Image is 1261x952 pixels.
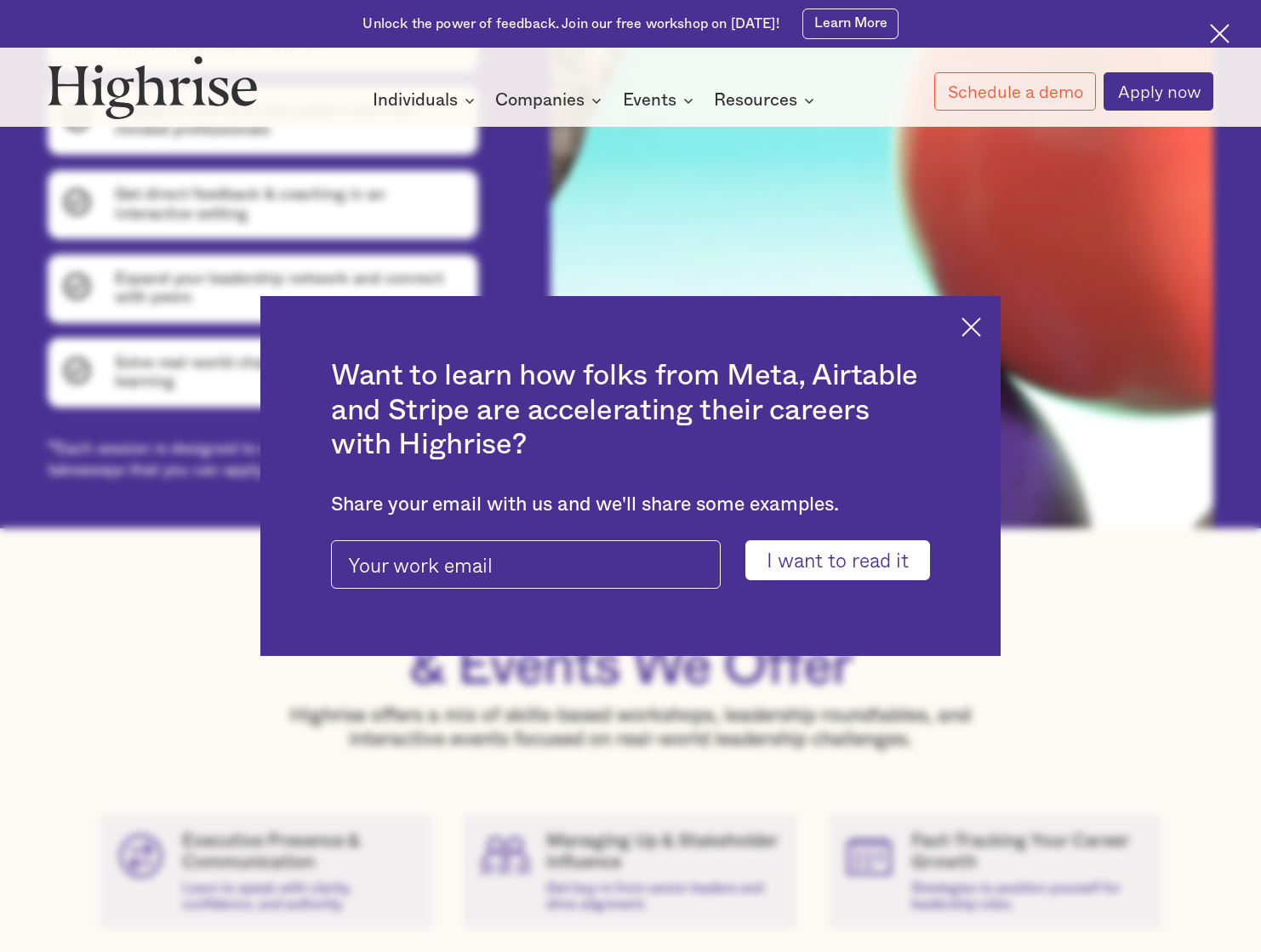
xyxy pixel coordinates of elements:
[48,55,259,119] img: Highrise logo
[331,359,930,462] h2: Want to learn how folks from Meta, Airtable and Stripe are accelerating their careers with Highrise?
[1210,24,1230,43] img: Cross icon
[362,14,779,33] div: Unlock the power of feedback. Join our free workshop on [DATE]!
[623,90,676,111] div: Events
[961,317,981,337] img: Cross icon
[934,72,1096,111] a: Schedule a demo
[714,90,797,111] div: Resources
[623,90,699,111] div: Events
[495,90,585,111] div: Companies
[802,9,898,39] a: Learn More
[745,540,930,579] input: I want to read it
[1104,72,1213,111] a: Apply now
[714,90,819,111] div: Resources
[331,540,721,589] input: Your work email
[495,90,607,111] div: Companies
[373,90,458,111] div: Individuals
[331,540,930,579] form: pop-up-modal-form
[373,90,480,111] div: Individuals
[331,493,930,516] div: Share your email with us and we'll share some examples.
